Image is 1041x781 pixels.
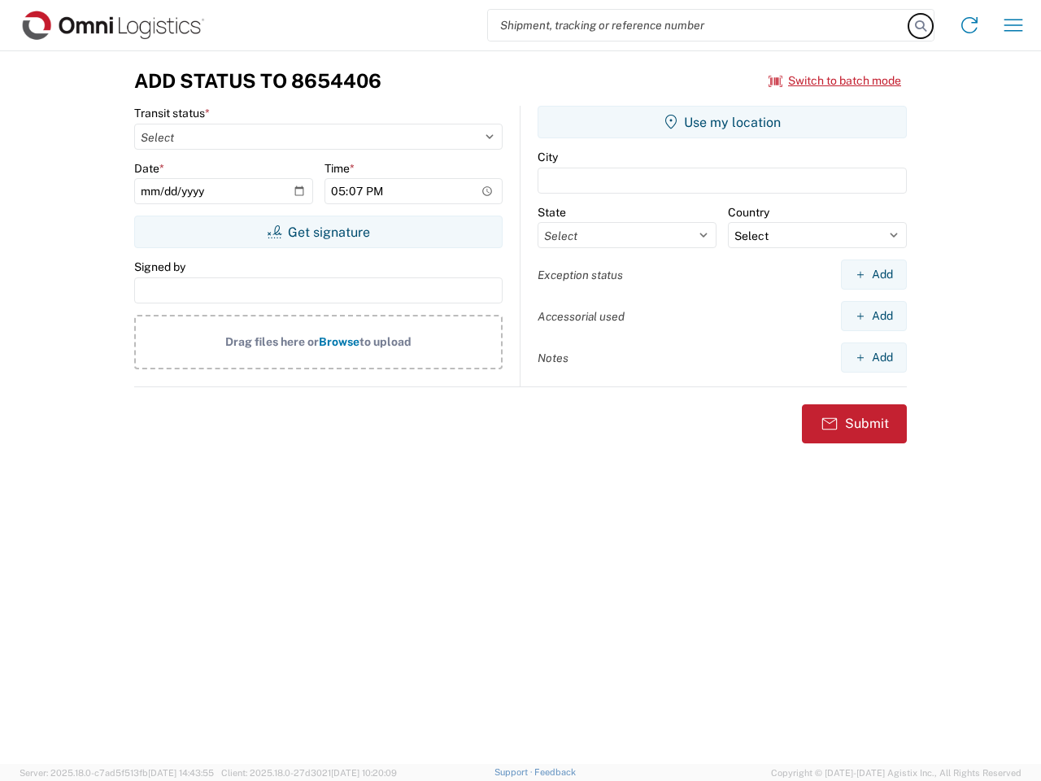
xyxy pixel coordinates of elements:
[538,268,623,282] label: Exception status
[134,161,164,176] label: Date
[134,69,381,93] h3: Add Status to 8654406
[802,404,907,443] button: Submit
[148,768,214,778] span: [DATE] 14:43:55
[538,150,558,164] label: City
[20,768,214,778] span: Server: 2025.18.0-c7ad5f513fb
[769,68,901,94] button: Switch to batch mode
[134,260,185,274] label: Signed by
[488,10,909,41] input: Shipment, tracking or reference number
[841,301,907,331] button: Add
[771,766,1021,780] span: Copyright © [DATE]-[DATE] Agistix Inc., All Rights Reserved
[331,768,397,778] span: [DATE] 10:20:09
[324,161,355,176] label: Time
[134,216,503,248] button: Get signature
[134,106,210,120] label: Transit status
[319,335,359,348] span: Browse
[538,351,568,365] label: Notes
[534,767,576,777] a: Feedback
[538,309,625,324] label: Accessorial used
[221,768,397,778] span: Client: 2025.18.0-27d3021
[841,343,907,373] button: Add
[359,335,412,348] span: to upload
[538,205,566,220] label: State
[494,767,535,777] a: Support
[538,106,907,138] button: Use my location
[728,205,769,220] label: Country
[225,335,319,348] span: Drag files here or
[841,260,907,290] button: Add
